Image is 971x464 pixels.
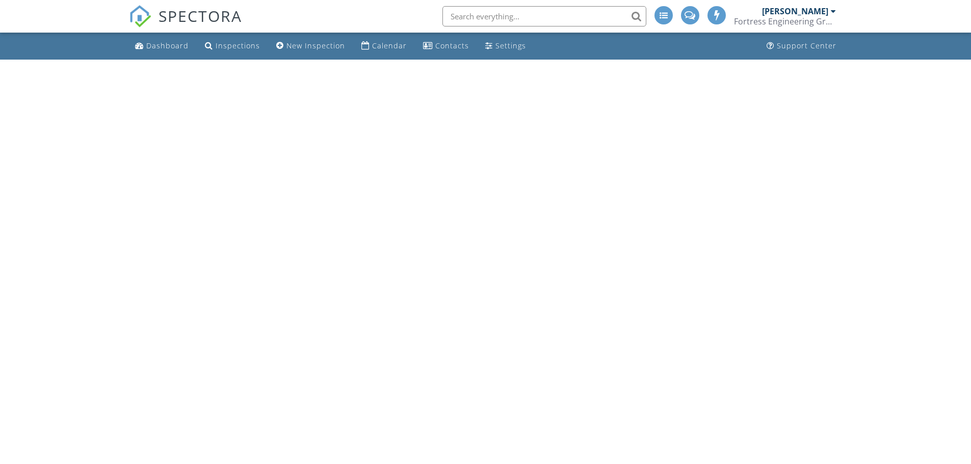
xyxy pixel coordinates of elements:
[216,41,260,50] div: Inspections
[419,37,473,56] a: Contacts
[159,5,242,26] span: SPECTORA
[442,6,646,26] input: Search everything...
[763,37,841,56] a: Support Center
[201,37,264,56] a: Inspections
[129,14,242,35] a: SPECTORA
[131,37,193,56] a: Dashboard
[435,41,469,50] div: Contacts
[734,16,836,26] div: Fortress Engineering Group LLC
[357,37,411,56] a: Calendar
[762,6,828,16] div: [PERSON_NAME]
[481,37,530,56] a: Settings
[272,37,349,56] a: New Inspection
[146,41,189,50] div: Dashboard
[129,5,151,28] img: The Best Home Inspection Software - Spectora
[777,41,836,50] div: Support Center
[495,41,526,50] div: Settings
[372,41,407,50] div: Calendar
[286,41,345,50] div: New Inspection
